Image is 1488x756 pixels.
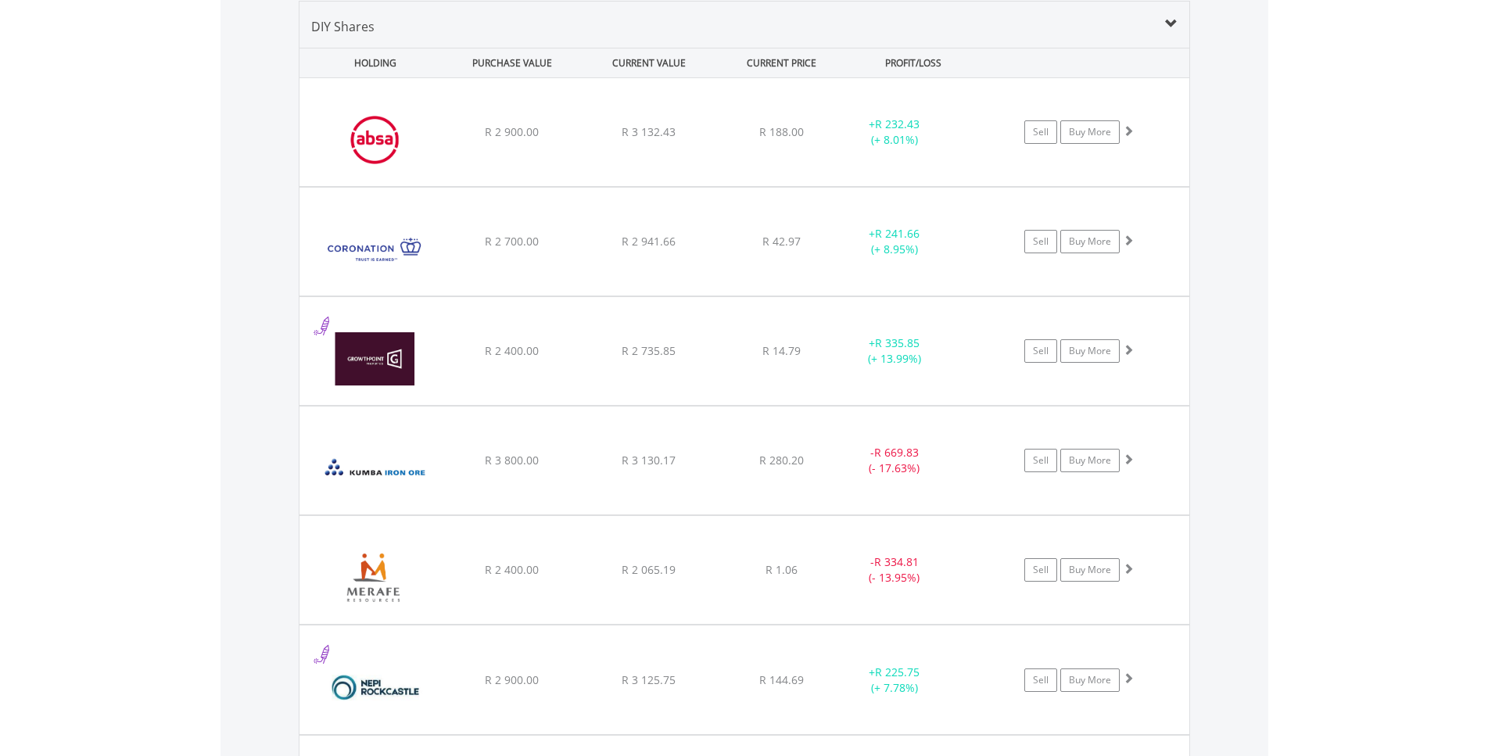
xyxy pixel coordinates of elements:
[485,562,539,577] span: R 2 400.00
[847,48,981,77] div: PROFIT/LOSS
[875,116,920,131] span: R 232.43
[874,445,919,460] span: R 669.83
[485,453,539,468] span: R 3 800.00
[622,672,676,687] span: R 3 125.75
[1024,230,1057,253] a: Sell
[307,645,442,729] img: EQU.ZA.NRP.png
[300,48,443,77] div: HOLDING
[766,562,798,577] span: R 1.06
[1024,668,1057,692] a: Sell
[875,226,920,241] span: R 241.66
[1060,668,1120,692] a: Buy More
[1024,558,1057,582] a: Sell
[759,453,804,468] span: R 280.20
[485,343,539,358] span: R 2 400.00
[485,124,539,139] span: R 2 900.00
[875,335,920,350] span: R 335.85
[836,554,954,586] div: - (- 13.95%)
[836,445,954,476] div: - (- 17.63%)
[836,116,954,148] div: + (+ 8.01%)
[762,343,801,358] span: R 14.79
[622,343,676,358] span: R 2 735.85
[836,226,954,257] div: + (+ 8.95%)
[1060,558,1120,582] a: Buy More
[836,665,954,696] div: + (+ 7.78%)
[307,207,442,292] img: EQU.ZA.CML.png
[307,426,442,511] img: EQU.ZA.KIO.png
[622,562,676,577] span: R 2 065.19
[1060,120,1120,144] a: Buy More
[1060,449,1120,472] a: Buy More
[446,48,579,77] div: PURCHASE VALUE
[762,234,801,249] span: R 42.97
[1060,339,1120,363] a: Buy More
[583,48,716,77] div: CURRENT VALUE
[875,665,920,679] span: R 225.75
[622,234,676,249] span: R 2 941.66
[719,48,843,77] div: CURRENT PRICE
[759,672,804,687] span: R 144.69
[1060,230,1120,253] a: Buy More
[622,124,676,139] span: R 3 132.43
[307,317,442,401] img: EQU.ZA.GRT.png
[759,124,804,139] span: R 188.00
[485,672,539,687] span: R 2 900.00
[485,234,539,249] span: R 2 700.00
[874,554,919,569] span: R 334.81
[307,536,442,620] img: EQU.ZA.MRF.png
[1024,449,1057,472] a: Sell
[1024,339,1057,363] a: Sell
[311,18,375,35] span: DIY Shares
[622,453,676,468] span: R 3 130.17
[1024,120,1057,144] a: Sell
[836,335,954,367] div: + (+ 13.99%)
[307,98,442,182] img: EQU.ZA.ABG.png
